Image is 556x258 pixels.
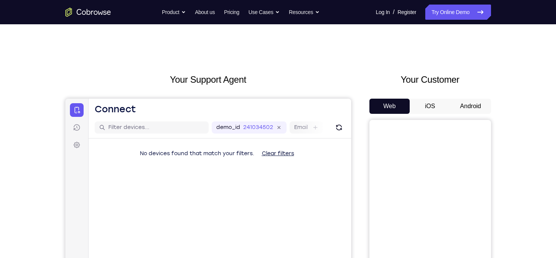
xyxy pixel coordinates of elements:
[376,5,390,20] a: Log In
[289,5,320,20] button: Resources
[249,5,280,20] button: Use Cases
[369,73,491,87] h2: Your Customer
[195,5,215,20] a: About us
[398,5,416,20] a: Register
[74,52,189,58] span: No devices found that match your filters.
[369,99,410,114] button: Web
[131,228,177,244] button: 6-digit code
[162,5,186,20] button: Product
[450,99,491,114] button: Android
[425,5,491,20] a: Try Online Demo
[393,8,394,17] span: /
[224,5,239,20] a: Pricing
[190,47,235,63] button: Clear filters
[65,8,111,17] a: Go to the home page
[65,73,351,87] h2: Your Support Agent
[410,99,450,114] button: iOS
